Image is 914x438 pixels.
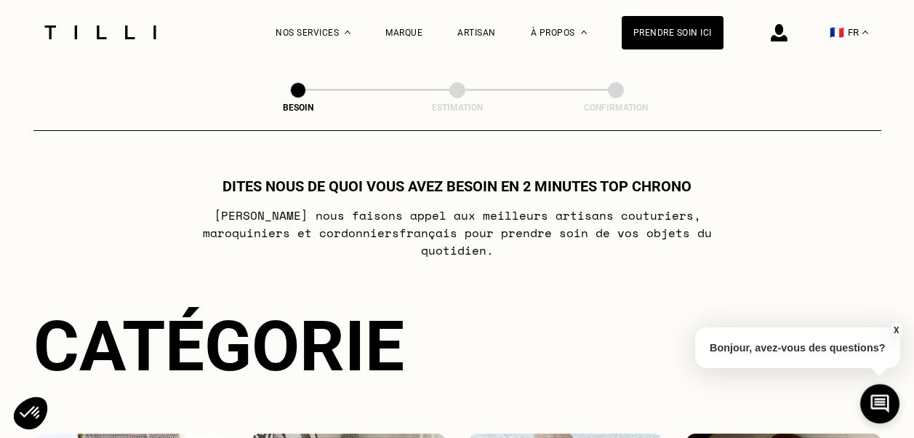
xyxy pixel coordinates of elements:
[385,28,422,38] a: Marque
[862,31,868,34] img: menu déroulant
[889,322,903,338] button: X
[33,306,881,387] div: Catégorie
[771,24,787,41] img: icône connexion
[225,103,371,113] div: Besoin
[695,327,900,368] p: Bonjour, avez-vous des questions?
[223,178,691,195] h1: Dites nous de quoi vous avez besoin en 2 minutes top chrono
[581,31,587,34] img: Menu déroulant à propos
[622,16,723,49] a: Prendre soin ici
[385,103,530,113] div: Estimation
[543,103,689,113] div: Confirmation
[830,25,844,39] span: 🇫🇷
[169,207,745,259] p: [PERSON_NAME] nous faisons appel aux meilleurs artisans couturiers , maroquiniers et cordonniers ...
[345,31,350,34] img: Menu déroulant
[457,28,496,38] a: Artisan
[39,25,161,39] img: Logo du service de couturière Tilli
